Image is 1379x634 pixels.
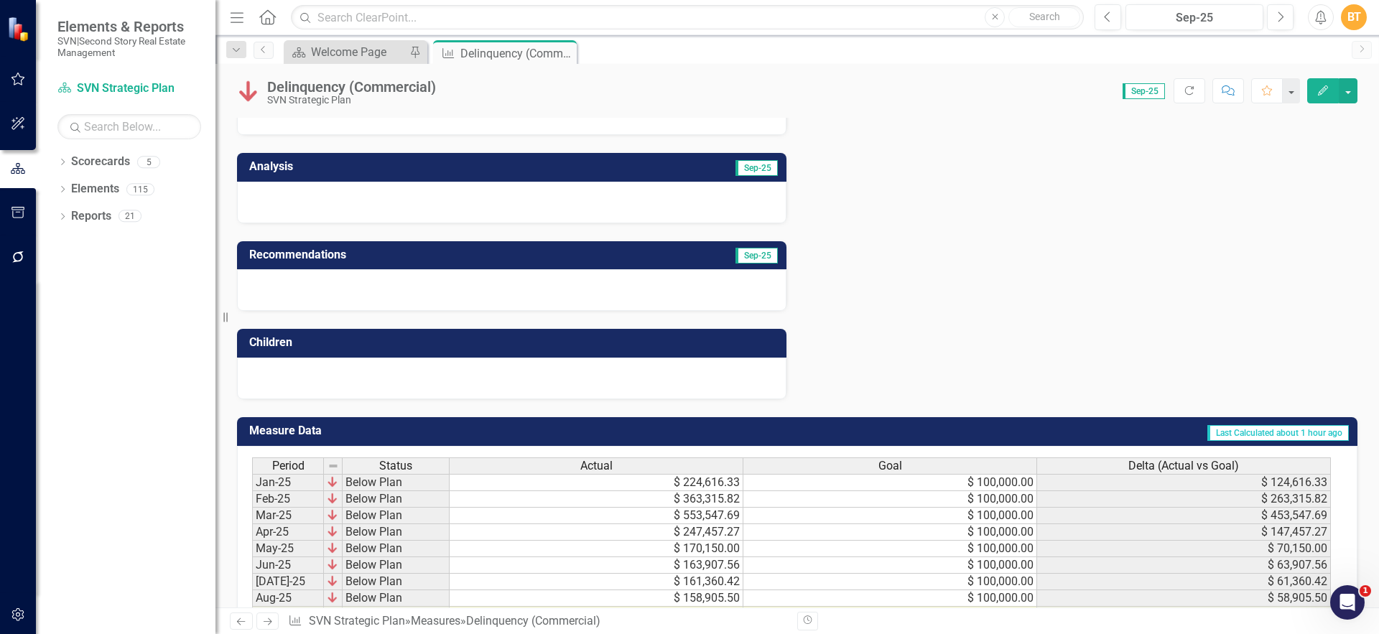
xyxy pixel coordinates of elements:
[252,474,324,491] td: Jan-25
[343,508,450,524] td: Below Plan
[327,526,338,537] img: KIVvID6XQLnem7Jwd5RGsJlsyZvnEO8ojW1w+8UqMjn4yonOQRrQskXCXGmASKTRYCiTqJOcojskkyr07L4Z+PfWUOM8Y5yiO...
[137,156,160,168] div: 5
[328,460,339,472] img: 8DAGhfEEPCf229AAAAAElFTkSuQmCC
[450,524,743,541] td: $ 247,457.27
[450,541,743,557] td: $ 170,150.00
[71,208,111,225] a: Reports
[71,181,119,197] a: Elements
[311,43,406,61] div: Welcome Page
[252,607,324,623] td: Sep-25
[1037,541,1331,557] td: $ 70,150.00
[743,541,1037,557] td: $ 100,000.00
[1037,474,1331,491] td: $ 124,616.33
[291,5,1084,30] input: Search ClearPoint...
[327,509,338,521] img: KIVvID6XQLnem7Jwd5RGsJlsyZvnEO8ojW1w+8UqMjn4yonOQRrQskXCXGmASKTRYCiTqJOcojskkyr07L4Z+PfWUOM8Y5yiO...
[450,607,743,623] td: $ 170,845.59
[237,80,260,103] img: Below Plan
[460,45,573,62] div: Delinquency (Commercial)
[1037,524,1331,541] td: $ 147,457.27
[450,574,743,590] td: $ 161,360.42
[343,524,450,541] td: Below Plan
[466,614,600,628] div: Delinquency (Commercial)
[743,474,1037,491] td: $ 100,000.00
[343,607,450,623] td: Below Plan
[450,590,743,607] td: $ 158,905.50
[1037,491,1331,508] td: $ 263,315.82
[252,508,324,524] td: Mar-25
[450,474,743,491] td: $ 224,616.33
[1037,574,1331,590] td: $ 61,360.42
[343,541,450,557] td: Below Plan
[57,35,201,59] small: SVN|Second Story Real Estate Management
[126,183,154,195] div: 115
[743,557,1037,574] td: $ 100,000.00
[252,491,324,508] td: Feb-25
[343,474,450,491] td: Below Plan
[743,508,1037,524] td: $ 100,000.00
[450,491,743,508] td: $ 363,315.82
[343,557,450,574] td: Below Plan
[1128,460,1239,472] span: Delta (Actual vs Goal)
[743,524,1037,541] td: $ 100,000.00
[580,460,613,472] span: Actual
[343,491,450,508] td: Below Plan
[252,590,324,607] td: Aug-25
[249,336,779,349] h3: Children
[327,476,338,488] img: KIVvID6XQLnem7Jwd5RGsJlsyZvnEO8ojW1w+8UqMjn4yonOQRrQskXCXGmASKTRYCiTqJOcojskkyr07L4Z+PfWUOM8Y5yiO...
[450,508,743,524] td: $ 553,547.69
[1037,607,1331,623] td: $ 70,845.59
[327,559,338,570] img: KIVvID6XQLnem7Jwd5RGsJlsyZvnEO8ojW1w+8UqMjn4yonOQRrQskXCXGmASKTRYCiTqJOcojskkyr07L4Z+PfWUOM8Y5yiO...
[57,18,201,35] span: Elements & Reports
[249,248,614,261] h3: Recommendations
[267,79,436,95] div: Delinquency (Commercial)
[287,43,406,61] a: Welcome Page
[1130,9,1258,27] div: Sep-25
[450,557,743,574] td: $ 163,907.56
[1037,508,1331,524] td: $ 453,547.69
[878,460,902,472] span: Goal
[249,160,514,173] h3: Analysis
[272,460,305,472] span: Period
[1008,7,1080,27] button: Search
[57,80,201,97] a: SVN Strategic Plan
[411,614,460,628] a: Measures
[1029,11,1060,22] span: Search
[743,574,1037,590] td: $ 100,000.00
[1037,590,1331,607] td: $ 58,905.50
[343,574,450,590] td: Below Plan
[249,424,620,437] h3: Measure Data
[288,613,786,630] div: » »
[7,16,32,41] img: ClearPoint Strategy
[71,154,130,170] a: Scorecards
[343,590,450,607] td: Below Plan
[1037,557,1331,574] td: $ 63,907.56
[1123,83,1165,99] span: Sep-25
[1341,4,1367,30] button: BT
[252,557,324,574] td: Jun-25
[735,248,778,264] span: Sep-25
[327,542,338,554] img: KIVvID6XQLnem7Jwd5RGsJlsyZvnEO8ojW1w+8UqMjn4yonOQRrQskXCXGmASKTRYCiTqJOcojskkyr07L4Z+PfWUOM8Y5yiO...
[267,95,436,106] div: SVN Strategic Plan
[327,575,338,587] img: KIVvID6XQLnem7Jwd5RGsJlsyZvnEO8ojW1w+8UqMjn4yonOQRrQskXCXGmASKTRYCiTqJOcojskkyr07L4Z+PfWUOM8Y5yiO...
[252,524,324,541] td: Apr-25
[327,592,338,603] img: KIVvID6XQLnem7Jwd5RGsJlsyZvnEO8ojW1w+8UqMjn4yonOQRrQskXCXGmASKTRYCiTqJOcojskkyr07L4Z+PfWUOM8Y5yiO...
[252,574,324,590] td: [DATE]-25
[327,493,338,504] img: KIVvID6XQLnem7Jwd5RGsJlsyZvnEO8ojW1w+8UqMjn4yonOQRrQskXCXGmASKTRYCiTqJOcojskkyr07L4Z+PfWUOM8Y5yiO...
[743,607,1037,623] td: $ 100,000.00
[1125,4,1263,30] button: Sep-25
[1360,585,1371,597] span: 1
[743,590,1037,607] td: $ 100,000.00
[252,541,324,557] td: May-25
[1330,585,1365,620] iframe: Intercom live chat
[735,160,778,176] span: Sep-25
[119,210,141,223] div: 21
[1207,425,1349,441] span: Last Calculated about 1 hour ago
[309,614,405,628] a: SVN Strategic Plan
[57,114,201,139] input: Search Below...
[743,491,1037,508] td: $ 100,000.00
[379,460,412,472] span: Status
